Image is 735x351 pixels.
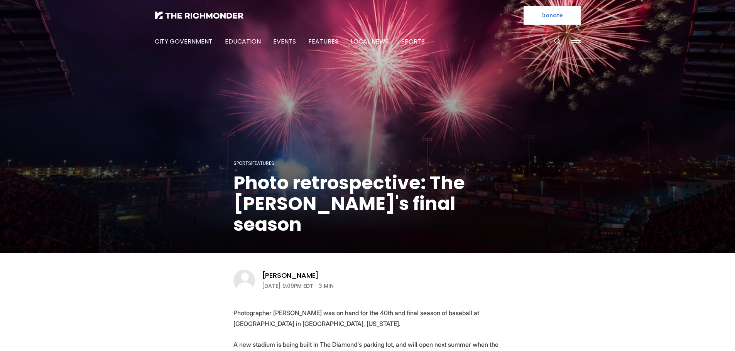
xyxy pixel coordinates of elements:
[308,37,338,46] a: Features
[225,37,261,46] a: Education
[155,37,213,46] a: City Government
[233,160,251,166] a: Sports
[233,307,502,329] p: Photographer [PERSON_NAME] was on hand for the 40th and final season of baseball at [GEOGRAPHIC_D...
[552,36,563,47] button: Search this site
[252,160,274,166] a: Features
[262,271,319,280] a: [PERSON_NAME]
[401,37,425,46] a: Sports
[524,6,581,25] a: Donate
[273,37,296,46] a: Events
[155,12,243,19] img: The Richmonder
[351,37,389,46] a: Local News
[319,281,334,291] span: 3 min
[233,173,502,235] h1: Photo retrospective: The [PERSON_NAME]'s final season
[670,313,735,351] iframe: portal-trigger
[262,281,313,291] time: [DATE] 9:09PM EDT
[233,159,502,168] div: |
